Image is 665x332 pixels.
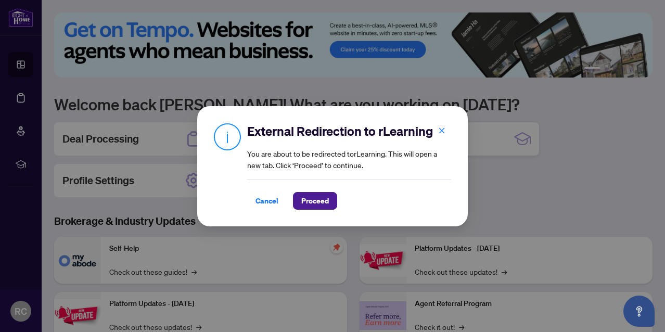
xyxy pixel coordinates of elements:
span: Proceed [301,193,329,209]
span: Cancel [255,193,278,209]
button: Open asap [623,296,655,327]
button: Proceed [293,192,337,210]
div: You are about to be redirected to rLearning . This will open a new tab. Click ‘Proceed’ to continue. [247,123,451,210]
button: Cancel [247,192,287,210]
img: Info Icon [214,123,241,150]
span: close [438,126,445,134]
h2: External Redirection to rLearning [247,123,451,139]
